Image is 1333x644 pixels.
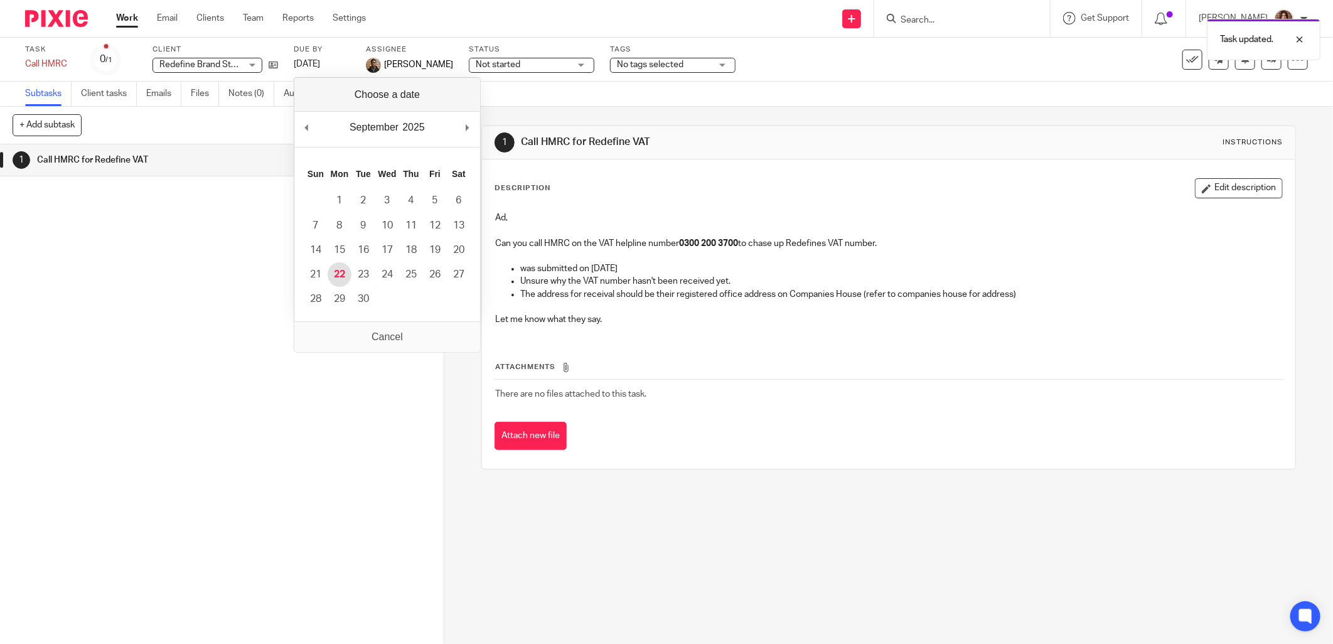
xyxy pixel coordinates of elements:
[328,262,351,287] button: 22
[301,118,313,137] button: Previous Month
[476,60,520,69] span: Not started
[375,262,399,287] button: 24
[228,82,274,106] a: Notes (0)
[423,213,447,238] button: 12
[447,188,471,213] button: 6
[495,237,1282,250] p: Can you call HMRC on the VAT helpline number to chase up Redefines VAT number.
[304,238,328,262] button: 14
[679,239,738,248] strong: 0300 200 3700
[331,169,348,179] abbr: Monday
[1274,9,1294,29] img: Headshot.jpg
[81,82,137,106] a: Client tasks
[116,12,138,24] a: Work
[1223,137,1283,148] div: Instructions
[191,82,219,106] a: Files
[25,82,72,106] a: Subtasks
[520,262,1282,275] p: was submitted on [DATE]
[423,262,447,287] button: 26
[384,58,453,71] span: [PERSON_NAME]
[328,238,351,262] button: 15
[159,60,279,69] span: Redefine Brand Studio Limited
[328,287,351,311] button: 29
[520,288,1282,301] p: The address for receival should be their registered office address on Companies House (refer to c...
[13,114,82,136] button: + Add subtask
[1220,33,1273,46] p: Task updated.
[351,262,375,287] button: 23
[328,213,351,238] button: 8
[423,188,447,213] button: 5
[400,118,427,137] div: 2025
[100,52,112,67] div: 0
[105,56,112,63] small: /1
[351,188,375,213] button: 2
[351,287,375,311] button: 30
[399,262,423,287] button: 25
[522,136,916,149] h1: Call HMRC for Redefine VAT
[375,238,399,262] button: 17
[356,169,371,179] abbr: Tuesday
[196,12,224,24] a: Clients
[495,212,1282,224] p: Ad,
[157,12,178,24] a: Email
[25,58,75,70] div: Call HMRC
[308,169,324,179] abbr: Sunday
[452,169,466,179] abbr: Saturday
[284,82,332,106] a: Audit logs
[495,422,567,450] button: Attach new file
[495,363,555,370] span: Attachments
[469,45,594,55] label: Status
[375,188,399,213] button: 3
[495,313,1282,326] p: Let me know what they say.
[351,238,375,262] button: 16
[351,213,375,238] button: 9
[243,12,264,24] a: Team
[304,262,328,287] button: 21
[348,118,400,137] div: September
[37,151,283,169] h1: Call HMRC for Redefine VAT
[399,238,423,262] button: 18
[447,238,471,262] button: 20
[366,45,453,55] label: Assignee
[403,169,419,179] abbr: Thursday
[328,188,351,213] button: 1
[13,151,30,169] div: 1
[617,60,683,69] span: No tags selected
[423,238,447,262] button: 19
[399,213,423,238] button: 11
[520,275,1282,287] p: Unsure why the VAT number hasn't been received yet.
[378,169,396,179] abbr: Wednesday
[304,287,328,311] button: 28
[495,132,515,153] div: 1
[447,213,471,238] button: 13
[461,118,474,137] button: Next Month
[399,188,423,213] button: 4
[447,262,471,287] button: 27
[610,45,736,55] label: Tags
[304,213,328,238] button: 7
[495,183,550,193] p: Description
[25,10,88,27] img: Pixie
[282,12,314,24] a: Reports
[1195,178,1283,198] button: Edit description
[429,169,441,179] abbr: Friday
[153,45,278,55] label: Client
[375,213,399,238] button: 10
[25,45,75,55] label: Task
[333,12,366,24] a: Settings
[146,82,181,106] a: Emails
[294,45,350,55] label: Due by
[366,58,381,73] img: WhatsApp%20Image%202025-04-23%20.jpg
[495,390,646,399] span: There are no files attached to this task.
[294,60,320,68] span: [DATE]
